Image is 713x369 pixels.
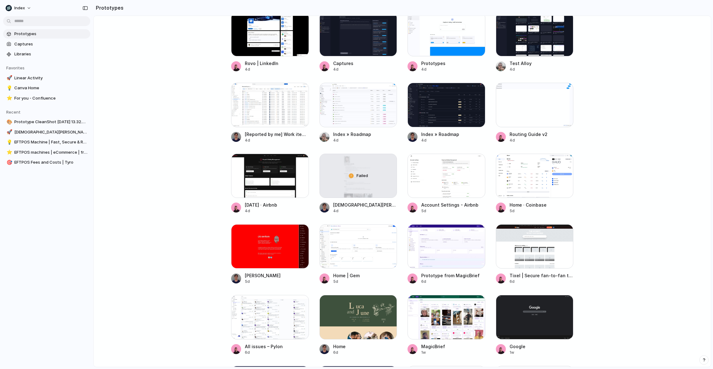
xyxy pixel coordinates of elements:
[408,154,485,214] a: Account Settings - AirbnbAccount Settings - Airbnb5d
[14,31,88,37] span: Prototypes
[231,12,309,72] a: Rovo | LinkedInRovo | LinkedIn4d
[319,83,397,143] a: Index » RoadmapIndex » Roadmap4d
[496,12,574,72] a: Test AlloyTest Alloy4d
[333,279,360,284] div: 5d
[7,85,11,92] div: 💡
[421,343,445,350] div: MagicBrief
[245,131,309,138] div: [Reported by me] Work item search - Jira
[333,350,346,355] div: 6d
[3,117,90,127] a: 🎨Prototype CleanShot [DATE] 13.32.03@2x.png
[231,83,309,143] a: [Reported by me] Work item search - Jira[Reported by me] Work item search - Jira4d
[6,129,12,135] button: 🚀
[3,158,90,167] a: 🎯EFTPOS Fees and Costs | Tyro
[7,149,11,156] div: ⭐
[510,350,525,355] div: 1w
[333,272,360,279] div: Home | Gem
[510,202,547,208] div: Home · Coinbase
[14,129,88,135] span: [DEMOGRAPHIC_DATA][PERSON_NAME]
[93,4,123,12] h2: Prototypes
[245,350,283,355] div: 6d
[333,60,353,67] div: Captures
[7,128,11,136] div: 🚀
[408,12,485,72] a: PrototypesPrototypes4d
[6,85,12,91] button: 💡
[6,149,12,156] button: ⭐
[3,138,90,147] a: 💡EFTPOS Machine | Fast, Secure & Reliable
[245,202,277,208] div: [DATE] · Airbnb
[3,29,90,39] a: Prototypes
[14,139,88,145] span: EFTPOS Machine | Fast, Secure & Reliable
[245,279,281,284] div: 5d
[510,272,574,279] div: Tixel | Secure fan-to-fan ticket resale to live events
[245,67,278,72] div: 4d
[7,74,11,82] div: 🚀
[510,208,547,214] div: 5d
[3,83,90,93] a: 💡Canva Home
[14,149,88,156] span: EFTPOS machines | eCommerce | free quote | Tyro
[510,60,532,67] div: Test Alloy
[6,110,21,114] span: Recent
[421,60,445,67] div: Prototypes
[231,154,309,214] a: Today · Airbnb[DATE] · Airbnb4d
[496,295,574,355] a: GoogleGoogle1w
[421,208,478,214] div: 5d
[7,95,11,102] div: ⭐
[510,131,548,138] div: Routing Guide v2
[319,295,397,355] a: HomeHome6d
[14,5,25,11] span: Index
[14,85,88,91] span: Canva Home
[319,154,397,214] a: Christian IaculloFailed[DEMOGRAPHIC_DATA][PERSON_NAME]4d
[408,224,485,284] a: Prototype from MagicBriefPrototype from MagicBrief6d
[3,94,90,103] a: ⭐For you - Confluence
[319,12,397,72] a: CapturesCaptures4d
[245,60,278,67] div: Rovo | LinkedIn
[7,139,11,146] div: 💡
[3,40,90,49] a: Captures
[6,119,12,125] button: 🎨
[14,119,88,125] span: Prototype CleanShot [DATE] 13.32.03@2x.png
[3,73,90,83] a: 🚀Linear Activity
[245,208,277,214] div: 4d
[14,159,88,166] span: EFTPOS Fees and Costs | Tyro
[333,343,346,350] div: Home
[245,272,281,279] div: [PERSON_NAME]
[231,295,309,355] a: All issues – PylonAll issues – Pylon6d
[245,138,309,143] div: 4d
[421,279,480,284] div: 6d
[496,83,574,143] a: Routing Guide v2Routing Guide v24d
[14,75,88,81] span: Linear Activity
[3,128,90,137] a: 🚀[DEMOGRAPHIC_DATA][PERSON_NAME]
[3,148,90,157] a: ⭐EFTPOS machines | eCommerce | free quote | Tyro
[6,65,25,70] span: Favorites
[3,3,35,13] button: Index
[421,131,459,138] div: Index » Roadmap
[496,224,574,284] a: Tixel | Secure fan-to-fan ticket resale to live eventsTixel | Secure fan-to-fan ticket resale to ...
[421,272,480,279] div: Prototype from MagicBrief
[421,138,459,143] div: 4d
[510,343,525,350] div: Google
[6,95,12,101] button: ⭐
[6,139,12,145] button: 💡
[421,202,478,208] div: Account Settings - Airbnb
[333,208,397,214] div: 4d
[408,83,485,143] a: Index » RoadmapIndex » Roadmap4d
[14,51,88,57] span: Libraries
[333,202,397,208] div: [DEMOGRAPHIC_DATA][PERSON_NAME]
[245,343,283,350] div: All issues – Pylon
[7,159,11,166] div: 🎯
[421,350,445,355] div: 1w
[14,41,88,47] span: Captures
[319,224,397,284] a: Home | GemHome | Gem5d
[510,279,574,284] div: 6d
[510,138,548,143] div: 4d
[231,224,309,284] a: Leo Denham[PERSON_NAME]5d
[357,173,368,179] span: Failed
[421,67,445,72] div: 4d
[333,67,353,72] div: 4d
[6,75,12,81] button: 🚀
[6,159,12,166] button: 🎯
[408,295,485,355] a: MagicBriefMagicBrief1w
